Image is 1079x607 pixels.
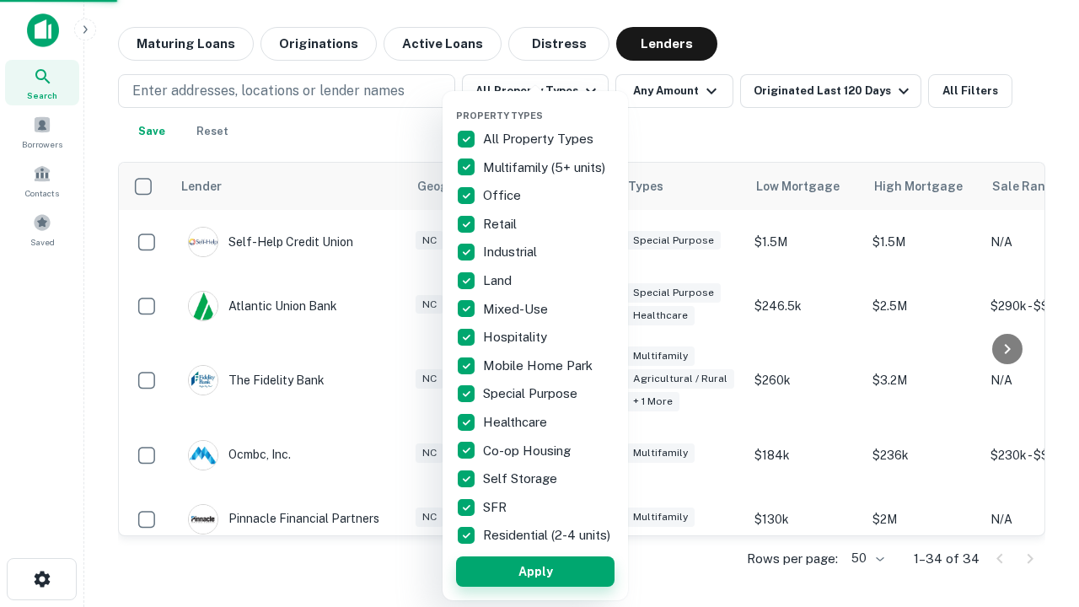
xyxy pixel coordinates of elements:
p: Residential (2-4 units) [483,525,614,545]
p: Mixed-Use [483,299,551,320]
p: Office [483,185,524,206]
p: All Property Types [483,129,597,149]
iframe: Chat Widget [995,472,1079,553]
p: SFR [483,497,510,518]
p: Self Storage [483,469,561,489]
p: Mobile Home Park [483,356,596,376]
p: Retail [483,214,520,234]
button: Apply [456,556,615,587]
p: Hospitality [483,327,550,347]
p: Industrial [483,242,540,262]
span: Property Types [456,110,543,121]
p: Healthcare [483,412,550,432]
p: Multifamily (5+ units) [483,158,609,178]
p: Land [483,271,515,291]
p: Co-op Housing [483,441,574,461]
p: Special Purpose [483,384,581,404]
